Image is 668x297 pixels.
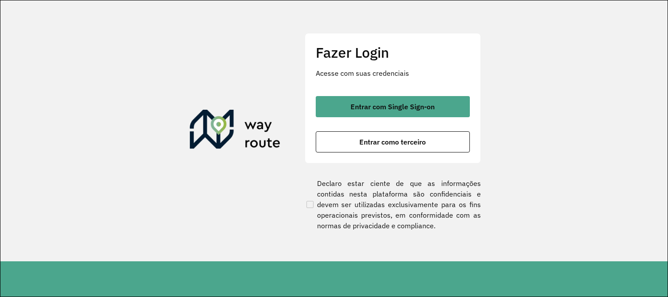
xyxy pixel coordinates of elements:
p: Acesse com suas credenciais [316,68,470,78]
h2: Fazer Login [316,44,470,61]
span: Entrar como terceiro [359,138,426,145]
button: button [316,131,470,152]
span: Entrar com Single Sign-on [351,103,435,110]
button: button [316,96,470,117]
img: Roteirizador AmbevTech [190,110,280,152]
label: Declaro estar ciente de que as informações contidas nesta plataforma são confidenciais e devem se... [305,178,481,231]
